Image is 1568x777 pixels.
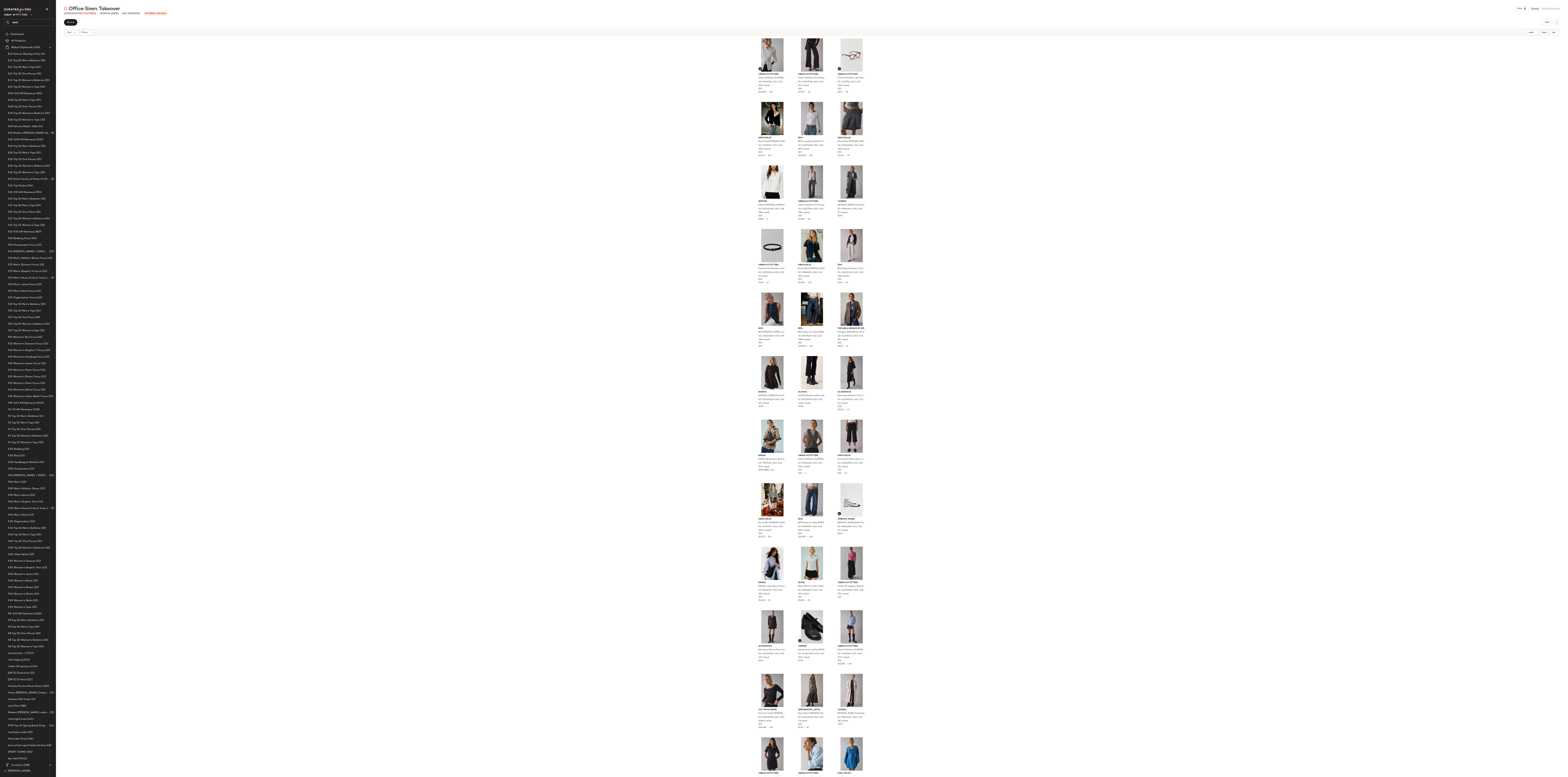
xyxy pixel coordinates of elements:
span: 8.26 Top 20 Women's Bottoms [8,164,44,168]
span: $59 [758,342,762,345]
span: View [1516,7,1522,10]
span: UO-102436482-000-029 [798,716,823,719]
span: UO-104803598-000-001 [798,652,824,655]
span: (10) [37,296,42,300]
span: (20) [35,309,41,313]
span: (955) [35,190,42,194]
span: 8.11 Top 20 Men's Tops [8,65,35,69]
span: Sort [67,31,72,34]
img: 89297493_043_b [796,483,829,516]
span: UO-102270691-000-010 [798,144,823,147]
span: $55 [838,342,841,345]
span: Urban Outfitters [838,73,866,76]
span: 9.23 Women's Dresses Focus [8,342,43,346]
span: 9.22-9.26 AM Newness [8,230,35,234]
span: • [141,12,142,15]
span: (20) [40,302,46,306]
span: (20) [40,59,46,63]
span: 9.23 Men's Heavy Knits & Track Jackets Focus [8,276,50,280]
img: 102551066_009_b [756,229,789,262]
span: $21.7K [758,155,765,157]
p: updated [DATE] [100,12,119,15]
span: (10) [45,348,50,352]
span: 520 in stock [798,211,810,214]
span: 13 [846,282,848,284]
span: (867) [35,230,42,234]
span: • [844,155,847,157]
span: UO-102990033-000-024 [837,335,863,338]
span: 9.23 Top 20 Men's Tops [8,309,35,313]
span: 9.23 Women's Jeans Focus [8,362,40,365]
p: Not Exported [122,12,140,15]
span: Urban Outfitters [798,200,826,203]
span: 11 [846,345,848,347]
span: 266 in stock [758,338,770,341]
span: Vintage & ReMADE by [PERSON_NAME] [838,327,866,330]
span: Kimchi Blue [PERSON_NAME] in Black, Women's at Urban Outfitters [758,140,786,143]
img: svg%3e [838,68,840,70]
span: BDG Long Sleeve Spill The Tee in White, Women's at Urban Outfitters [798,140,826,143]
span: 8.26 Top 20 Women's Tops [8,171,40,174]
span: 8.11 Femme Mystique Prios [8,52,41,56]
img: svg%3e [64,7,67,10]
span: 9.23 Housewares Focus [8,243,36,247]
img: 102436482_029_b [796,674,829,707]
span: $45.92K [758,91,766,93]
span: Kimchi Blue [798,264,826,267]
span: $39 [798,278,802,281]
span: 3714 in stock [758,148,771,151]
span: • [806,155,809,157]
span: UO-101103828-000-020 [758,652,784,655]
img: 102990033_024_b [835,293,868,326]
span: (10) [36,283,42,286]
img: 95888574_041_b [796,229,829,262]
img: 92094747_009_c [756,483,789,516]
span: 9.15 Top 20 Men's Bottoms [8,197,40,201]
span: (20) [36,158,42,161]
span: UO-101877538-000-001 [798,80,823,83]
span: (10) [43,342,48,346]
span: BDG [798,327,826,330]
img: 97227474_020_b [756,420,789,453]
span: $5.52K [798,282,805,284]
span: 8.18 Top 20 Men's Tops [8,98,35,102]
span: $69 [798,87,802,90]
span: 1198 in stock [798,338,810,341]
span: 462 [809,345,813,347]
img: svg%3e [5,33,9,36]
span: $3.51K [798,91,805,93]
span: • [806,345,809,347]
span: (20) [35,204,41,207]
button: View [1515,6,1528,11]
span: 8.18-8.22 AM Newness [8,92,35,95]
span: BDG [798,136,826,139]
img: 98069842_010_b [796,547,829,580]
span: (20) [40,171,45,174]
span: $69 [798,342,802,345]
span: UO-102551066-000-009 [758,271,784,274]
span: 9.15 Top 20 Women's Tops [8,223,39,227]
span: (20) [40,144,46,148]
span: (8) [50,131,54,135]
img: 101089019_001_b [835,356,868,389]
span: (10) [40,362,46,365]
span: (10) [44,355,50,359]
span: (20) [35,65,41,69]
span: (10) [48,250,54,254]
span: Kimchi Blue [PERSON_NAME] Sleeve Cardigan in Navy, Women's at Urban Outfitters [798,267,826,270]
span: (0) [41,52,45,56]
span: • [805,218,808,220]
span: (10) [40,368,45,372]
span: (20) [44,164,50,168]
span: 9 [767,218,768,220]
span: UO-100308253-000-021 [758,398,784,401]
img: 85224947_001_b [756,547,789,580]
span: 923 Women's Bra Focus [8,335,37,339]
span: 8.11 Top 20 One Pieces [8,72,36,76]
span: 8.18 Top 20 Women's Tops [8,118,40,122]
span: (20) [36,72,42,76]
span: UO-101089019-000-001 [837,398,863,401]
span: $59 [758,87,762,90]
span: (10) [36,243,42,247]
span: $139 [838,214,842,217]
